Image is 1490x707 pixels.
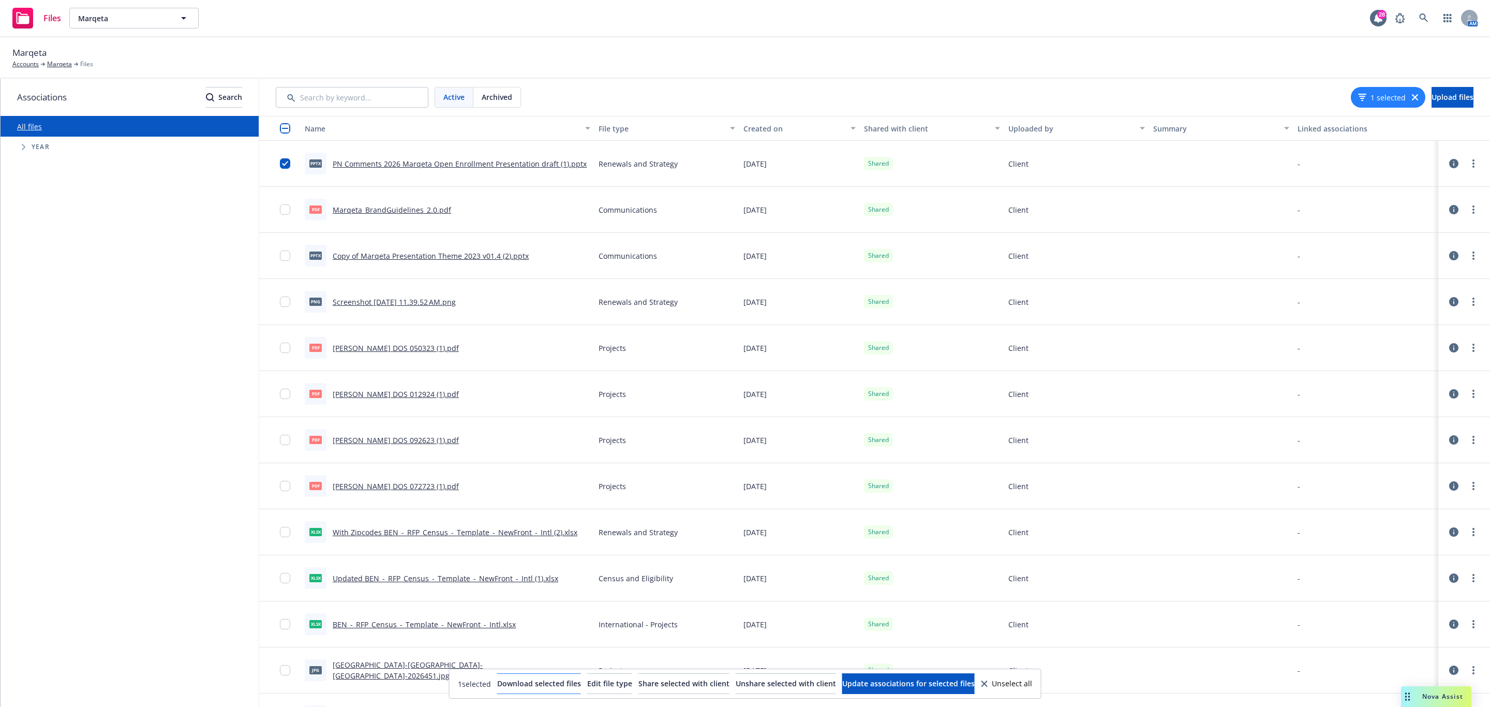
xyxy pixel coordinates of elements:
[736,679,836,688] span: Unshare selected with client
[981,673,1033,694] button: Unselect all
[868,481,889,491] span: Shared
[280,665,290,675] input: Toggle Row Selected
[280,435,290,445] input: Toggle Row Selected
[333,620,516,629] a: BEN_-_RFP_Census_-_Template_-_NewFront_-_Intl.xlsx
[280,343,290,353] input: Toggle Row Selected
[333,660,483,681] a: [GEOGRAPHIC_DATA]-[GEOGRAPHIC_DATA]-[GEOGRAPHIC_DATA]-2026451.jpg
[1008,435,1029,446] span: Client
[599,481,626,492] span: Projects
[868,666,889,675] span: Shared
[309,390,322,397] span: pdf
[599,435,626,446] span: Projects
[1377,10,1387,19] div: 28
[1401,686,1471,707] button: Nova Assist
[1008,123,1134,134] div: Uploaded by
[1008,204,1029,215] span: Client
[860,116,1005,141] button: Shared with client
[587,673,632,694] button: Edit file type
[1298,123,1434,134] div: Linked associations
[32,144,50,150] span: Year
[1413,8,1434,28] a: Search
[868,297,889,306] span: Shared
[309,298,322,305] span: png
[599,123,724,134] div: File type
[1298,573,1300,584] div: -
[599,343,626,353] span: Projects
[69,8,199,28] button: Marqeta
[333,481,459,491] a: [PERSON_NAME] DOS 072723 (1).pdf
[497,673,581,694] button: Download selected files
[1298,527,1300,538] div: -
[1,137,259,157] div: Tree Example
[1004,116,1149,141] button: Uploaded by
[1008,527,1029,538] span: Client
[599,573,673,584] span: Census and Eligibility
[1432,87,1473,108] button: Upload files
[1298,665,1300,676] div: -
[1467,157,1480,170] a: more
[206,93,214,101] svg: Search
[1298,343,1300,353] div: -
[305,123,579,134] div: Name
[868,159,889,168] span: Shared
[309,666,322,674] span: jpg
[1298,204,1300,215] div: -
[1467,618,1480,630] a: more
[594,116,739,141] button: File type
[309,574,322,582] span: xlsx
[599,389,626,400] span: Projects
[599,204,657,215] span: Communications
[458,679,491,689] span: 1 selected
[12,60,39,69] a: Accounts
[333,389,459,399] a: [PERSON_NAME] DOS 012924 (1).pdf
[309,159,322,167] span: pptx
[1298,435,1300,446] div: -
[333,527,577,537] a: With Zipcodes BEN_-_RFP_Census_-_Template_-_NewFront_-_Intl (2).xlsx
[80,60,93,69] span: Files
[206,87,242,108] button: SearchSearch
[736,673,836,694] button: Unshare selected with client
[17,122,42,131] a: All files
[333,297,456,307] a: Screenshot [DATE] 11.39.52 AM.png
[1008,481,1029,492] span: Client
[1467,296,1480,308] a: more
[743,435,767,446] span: [DATE]
[43,14,61,22] span: Files
[868,435,889,445] span: Shared
[280,389,290,399] input: Toggle Row Selected
[280,297,290,307] input: Toggle Row Selected
[1008,297,1029,307] span: Client
[78,13,168,24] span: Marqeta
[482,92,512,102] span: Archived
[992,680,1032,687] span: Unselect all
[864,123,989,134] div: Shared with client
[1467,664,1480,676] a: more
[1467,342,1480,354] a: more
[280,204,290,215] input: Toggle Row Selected
[1467,480,1480,492] a: more
[739,116,860,141] button: Created on
[599,297,678,307] span: Renewals and Strategy
[1008,343,1029,353] span: Client
[1008,619,1029,630] span: Client
[280,573,290,583] input: Toggle Row Selected
[868,389,889,399] span: Shared
[743,297,767,307] span: [DATE]
[333,343,459,353] a: [PERSON_NAME] DOS 050323 (1).pdf
[276,87,428,108] input: Search by keyword...
[743,619,767,630] span: [DATE]
[743,343,767,353] span: [DATE]
[868,343,889,352] span: Shared
[599,619,678,630] span: International - Projects
[309,205,322,213] span: pdf
[1293,116,1438,141] button: Linked associations
[743,573,767,584] span: [DATE]
[1298,389,1300,400] div: -
[17,91,67,104] span: Associations
[280,251,290,261] input: Toggle Row Selected
[1467,572,1480,584] a: more
[280,527,290,537] input: Toggle Row Selected
[309,252,322,259] span: pptx
[638,673,729,694] button: Share selected with client
[1298,297,1300,307] div: -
